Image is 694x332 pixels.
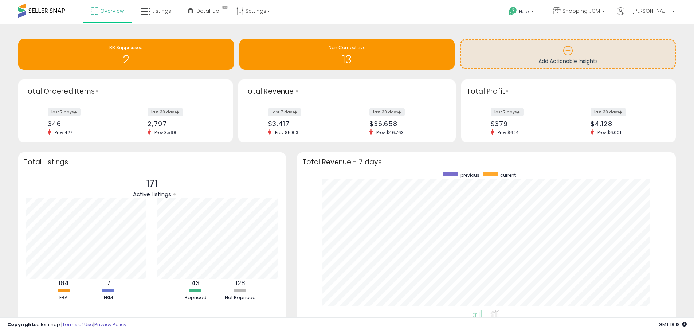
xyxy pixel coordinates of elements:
label: last 7 days [491,108,524,116]
a: Help [503,1,541,24]
h3: Total Profit [467,86,670,97]
div: Tooltip anchor [504,88,510,94]
h3: Total Revenue - 7 days [302,159,670,165]
span: Active Listings [133,190,171,198]
div: $3,417 [268,120,342,128]
span: BB Suppressed [109,44,143,51]
span: Help [519,8,529,15]
a: Privacy Policy [94,321,126,328]
a: Non Competitive 13 [239,39,455,70]
span: Overview [100,7,124,15]
h1: 2 [22,54,230,66]
div: 346 [48,120,120,128]
div: Repriced [174,294,217,301]
b: 43 [191,279,200,288]
div: Tooltip anchor [171,191,178,198]
span: Add Actionable Insights [538,58,598,65]
span: Listings [152,7,171,15]
span: Shopping JCM [562,7,600,15]
div: $36,658 [369,120,443,128]
div: 2,797 [148,120,220,128]
div: Not Repriced [219,294,262,301]
div: $4,128 [591,120,663,128]
a: Terms of Use [62,321,93,328]
div: FBM [87,294,130,301]
div: seller snap | | [7,321,126,328]
b: 164 [59,279,69,288]
span: DataHub [196,7,219,15]
span: Prev: $6,001 [594,129,625,136]
a: Add Actionable Insights [461,40,675,68]
span: Prev: $624 [494,129,522,136]
h1: 13 [243,54,451,66]
div: FBA [42,294,86,301]
div: $379 [491,120,563,128]
label: last 7 days [268,108,301,116]
a: Hi [PERSON_NAME] [617,7,675,24]
h3: Total Revenue [244,86,450,97]
div: Tooltip anchor [219,4,231,11]
a: BB Suppressed 2 [18,39,234,70]
h3: Total Listings [24,159,281,165]
span: current [500,172,516,178]
span: Non Competitive [329,44,365,51]
span: previous [460,172,479,178]
span: Prev: 427 [51,129,76,136]
label: last 30 days [591,108,626,116]
label: last 30 days [148,108,183,116]
label: last 30 days [369,108,405,116]
p: 171 [133,177,171,191]
strong: Copyright [7,321,34,328]
div: Tooltip anchor [294,88,300,94]
label: last 7 days [48,108,81,116]
span: Hi [PERSON_NAME] [626,7,670,15]
div: Tooltip anchor [94,88,100,94]
span: 2025-09-9 18:18 GMT [659,321,687,328]
i: Get Help [508,7,517,16]
b: 128 [236,279,245,288]
span: Prev: $5,813 [271,129,302,136]
b: 7 [107,279,110,288]
h3: Total Ordered Items [24,86,227,97]
span: Prev: $46,763 [373,129,407,136]
span: Prev: 3,598 [151,129,180,136]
